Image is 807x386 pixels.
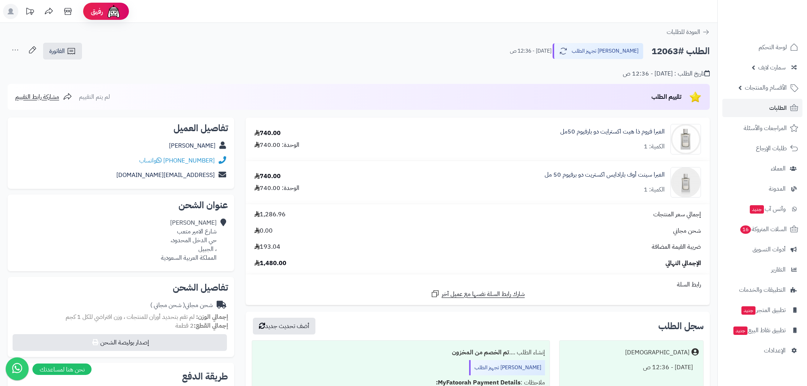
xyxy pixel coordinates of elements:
span: تطبيق المتجر [741,305,786,315]
a: [EMAIL_ADDRESS][DOMAIN_NAME] [116,170,215,180]
a: [PHONE_NUMBER] [163,156,215,165]
a: مشاركة رابط التقييم [15,92,72,101]
div: تاريخ الطلب : [DATE] - 12:36 ص [623,69,710,78]
span: الأقسام والمنتجات [745,82,787,93]
span: ضريبة القيمة المضافة [652,243,701,251]
span: تقييم الطلب [651,92,682,101]
span: جديد [750,205,764,214]
div: [DEMOGRAPHIC_DATA] [625,348,690,357]
a: لوحة التحكم [722,38,802,56]
h2: الطلب #12063 [651,43,710,59]
span: طلبات الإرجاع [756,143,787,154]
span: 1,480.00 [254,259,286,268]
div: إنشاء الطلب .... [257,345,545,360]
span: 16 [740,225,751,234]
span: المراجعات والأسئلة [744,123,787,133]
h2: تفاصيل العميل [14,124,228,133]
span: 1,286.96 [254,210,286,219]
a: السلات المتروكة16 [722,220,802,238]
a: أدوات التسويق [722,240,802,259]
span: السلات المتروكة [739,224,787,235]
span: إجمالي سعر المنتجات [653,210,701,219]
span: ( شحن مجاني ) [150,301,185,310]
a: شارك رابط السلة نفسها مع عميل آخر [431,289,525,299]
a: واتساب [139,156,162,165]
span: العودة للطلبات [667,27,700,37]
h3: سجل الطلب [658,322,704,331]
span: وآتس آب [749,204,786,214]
div: [PERSON_NAME] شارع الامير متعب حي الدخل المحدود، ، الجبيل المملكة العربية السعودية [161,219,217,262]
strong: إجمالي القطع: [194,321,228,330]
div: 740.00 [254,129,281,138]
img: ai-face.png [106,4,121,19]
span: لم يتم التقييم [79,92,110,101]
span: مشاركة رابط التقييم [15,92,59,101]
strong: إجمالي الوزن: [196,312,228,322]
span: شحن مجاني [673,227,701,235]
span: 0.00 [254,227,273,235]
a: الطلبات [722,99,802,117]
div: الوحدة: 740.00 [254,141,299,150]
span: الفاتورة [49,47,65,56]
span: أدوات التسويق [752,244,786,255]
a: العودة للطلبات [667,27,710,37]
div: [DATE] - 12:36 ص [564,360,699,375]
small: [DATE] - 12:36 ص [510,47,551,55]
img: 1746544383-8681619761029-al-ghabra-al-ghabra-scent-of-paradise-eau-de-parfum-50ml-90x90.png [671,167,701,198]
a: التطبيقات والخدمات [722,281,802,299]
span: تطبيق نقاط البيع [733,325,786,336]
a: المراجعات والأسئلة [722,119,802,137]
h2: عنوان الشحن [14,201,228,210]
button: أضف تحديث جديد [253,318,315,335]
a: التقارير [722,261,802,279]
h2: تفاصيل الشحن [14,283,228,292]
span: الإجمالي النهائي [666,259,701,268]
h2: طريقة الدفع [182,372,228,381]
span: شارك رابط السلة نفسها مع عميل آخر [442,290,525,299]
div: [PERSON_NAME] تجهيز الطلب [469,360,545,375]
span: العملاء [771,163,786,174]
b: تم الخصم من المخزون [452,348,509,357]
span: جديد [741,306,756,315]
img: 1643725388-l5BpgoT7sTFsdUVH0n4yF1FQdAQ0LMXlO1K4CouX-90x90.jpg [671,124,701,154]
span: لم تقم بتحديد أوزان للمنتجات ، وزن افتراضي للكل 1 كجم [66,312,195,322]
a: العملاء [722,159,802,178]
a: المدونة [722,180,802,198]
a: [PERSON_NAME] [169,141,215,150]
a: طلبات الإرجاع [722,139,802,158]
div: الوحدة: 740.00 [254,184,299,193]
div: 740.00 [254,172,281,181]
span: لوحة التحكم [759,42,787,53]
a: وآتس آبجديد [722,200,802,218]
span: جديد [733,326,748,335]
span: الإعدادات [764,345,786,356]
button: [PERSON_NAME] تجهيز الطلب [553,43,643,59]
a: تطبيق المتجرجديد [722,301,802,319]
span: 193.04 [254,243,280,251]
span: الطلبات [769,103,787,113]
small: 2 قطعة [175,321,228,330]
a: تطبيق نقاط البيعجديد [722,321,802,339]
span: التقارير [771,264,786,275]
span: سمارت لايف [758,62,786,73]
span: التطبيقات والخدمات [739,285,786,295]
a: الفاتورة [43,43,82,60]
div: الكمية: 1 [644,185,665,194]
div: رابط السلة [249,280,707,289]
div: شحن مجاني [150,301,213,310]
a: الغبرا سينت أوف بارادايس اكستريت دو برفيوم 50 مل [545,170,665,179]
button: إصدار بوليصة الشحن [13,334,227,351]
a: تحديثات المنصة [20,4,39,21]
a: الإعدادات [722,341,802,360]
span: المدونة [769,183,786,194]
span: رفيق [91,7,103,16]
a: الغبرا فروم ذا هيت اكسترايت دو بارفيوم 50مل [560,127,665,136]
div: الكمية: 1 [644,142,665,151]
